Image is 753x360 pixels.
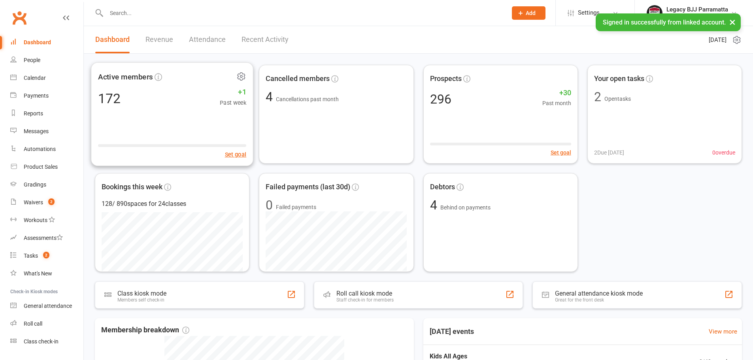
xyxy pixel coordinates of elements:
span: Cancellations past month [276,96,339,102]
div: What's New [24,270,52,277]
span: Behind on payments [440,204,491,211]
div: Product Sales [24,164,58,170]
div: 172 [98,92,121,105]
div: Calendar [24,75,46,81]
a: Revenue [145,26,173,53]
span: +1 [220,86,246,98]
div: Messages [24,128,49,134]
div: Assessments [24,235,63,241]
a: Attendance [189,26,226,53]
a: Reports [10,105,83,123]
div: Reports [24,110,43,117]
a: Automations [10,140,83,158]
span: Prospects [430,73,462,85]
a: Dashboard [10,34,83,51]
div: 128 / 890 spaces for 24 classes [102,199,243,209]
a: Roll call [10,315,83,333]
a: General attendance kiosk mode [10,297,83,315]
div: Class kiosk mode [117,290,166,297]
span: Add [526,10,536,16]
div: Class check-in [24,338,59,345]
a: View more [709,327,737,336]
a: Clubworx [9,8,29,28]
div: People [24,57,40,63]
a: Tasks 2 [10,247,83,265]
a: Gradings [10,176,83,194]
div: Workouts [24,217,47,223]
button: Add [512,6,545,20]
a: Payments [10,87,83,105]
span: +30 [542,87,571,99]
button: × [725,13,740,30]
a: Messages [10,123,83,140]
span: Settings [578,4,600,22]
span: Open tasks [604,96,631,102]
span: Active members [98,71,153,83]
div: 0 [266,199,273,211]
div: Roll call [24,320,42,327]
div: Legacy BJJ Parramatta [666,6,728,13]
span: 4 [266,89,276,104]
a: Class kiosk mode [10,333,83,351]
span: Past month [542,99,571,107]
div: General attendance [24,303,72,309]
a: Product Sales [10,158,83,176]
div: Tasks [24,253,38,259]
div: Roll call kiosk mode [336,290,394,297]
a: Waivers 2 [10,194,83,211]
span: Your open tasks [594,73,644,85]
div: Staff check-in for members [336,297,394,303]
button: Set goal [225,150,247,159]
div: Payments [24,92,49,99]
div: Legacy BJJ Parramatta [666,13,728,20]
span: 2 [48,198,55,205]
span: 4 [430,198,440,213]
a: People [10,51,83,69]
div: 296 [430,93,451,106]
span: Failed payments (last 30d) [266,181,350,193]
span: Bookings this week [102,181,162,193]
span: Failed payments [276,203,316,211]
span: [DATE] [709,35,727,45]
div: General attendance kiosk mode [555,290,643,297]
input: Search... [104,8,502,19]
div: Dashboard [24,39,51,45]
span: Debtors [430,181,455,193]
a: Dashboard [95,26,130,53]
div: 2 [594,90,601,103]
span: Signed in successfully from linked account. [603,19,726,26]
a: Calendar [10,69,83,87]
div: Automations [24,146,56,152]
span: 2 [43,252,49,258]
div: Great for the front desk [555,297,643,303]
h3: [DATE] events [423,324,480,339]
img: thumb_image1742356836.png [647,5,662,21]
div: Waivers [24,199,43,205]
div: Gradings [24,181,46,188]
span: Cancelled members [266,73,330,85]
span: Past week [220,98,246,107]
div: Members self check-in [117,297,166,303]
button: Set goal [551,148,571,157]
span: 0 overdue [712,148,735,157]
a: Recent Activity [242,26,289,53]
span: Membership breakdown [101,324,189,336]
span: 2 Due [DATE] [594,148,624,157]
a: Workouts [10,211,83,229]
a: What's New [10,265,83,283]
a: Assessments [10,229,83,247]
